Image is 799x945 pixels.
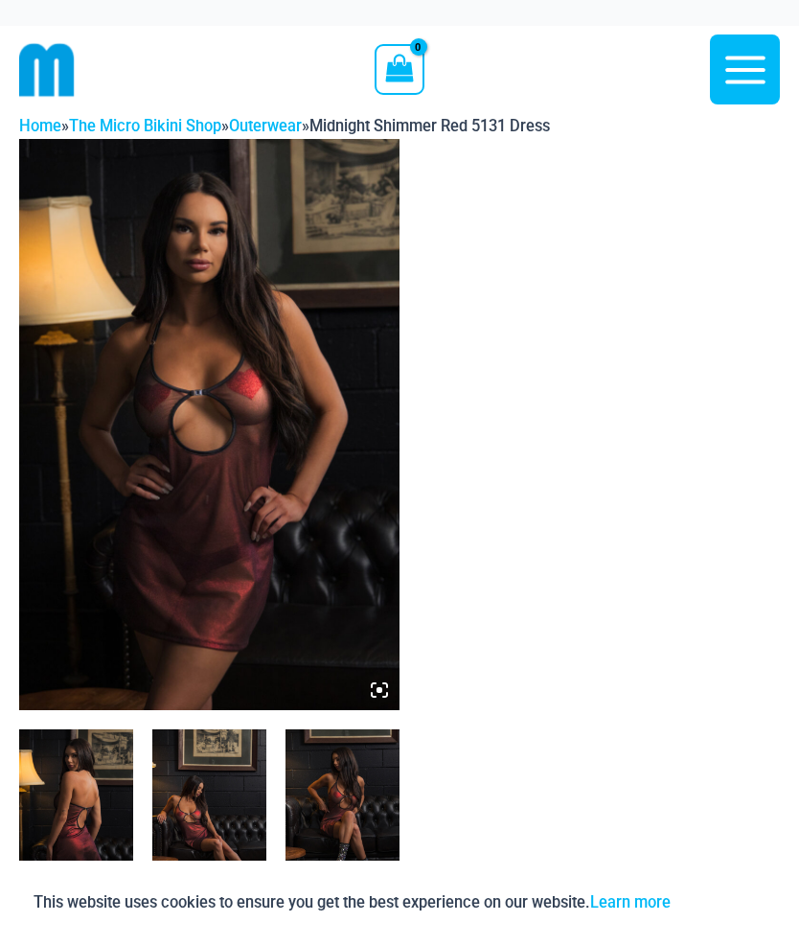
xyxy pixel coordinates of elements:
[34,889,671,915] p: This website uses cookies to ensure you get the best experience on our website.
[229,117,302,135] a: Outerwear
[69,117,221,135] a: The Micro Bikini Shop
[685,880,766,926] button: Accept
[152,729,266,900] img: Midnight Shimmer Red 5131 Dress
[590,893,671,911] a: Learn more
[19,117,61,135] a: Home
[309,117,550,135] span: Midnight Shimmer Red 5131 Dress
[19,139,399,710] img: Midnight Shimmer Red 5131 Dress
[19,42,75,98] img: cropped mm emblem
[19,117,550,135] span: » » »
[285,729,399,900] img: Midnight Shimmer Red 5131 Dress
[19,729,133,900] img: Midnight Shimmer Red 5131 Dress
[375,44,423,94] a: View Shopping Cart, empty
